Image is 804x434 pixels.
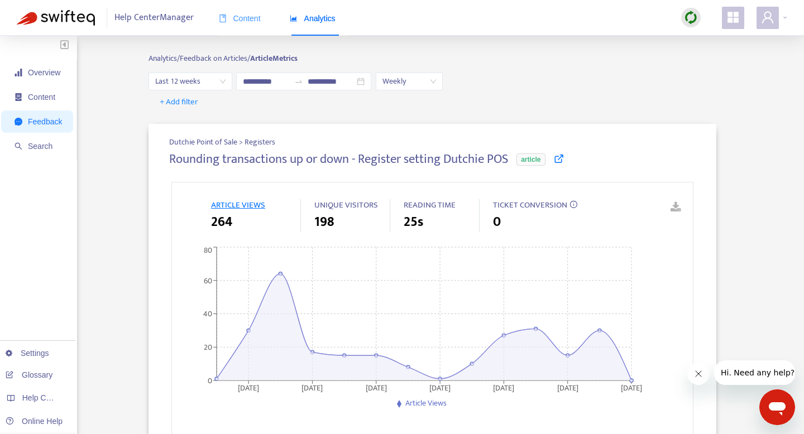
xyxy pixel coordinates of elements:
tspan: [DATE] [557,382,578,394]
span: book [219,15,227,22]
span: Search [28,142,52,151]
span: 0 [493,212,501,232]
span: Analytics/ Feedback on Articles/ [149,52,250,65]
span: Article Views [405,397,447,409]
tspan: [DATE] [366,382,387,394]
span: user [761,11,774,24]
span: signal [15,69,22,76]
tspan: [DATE] [493,382,514,394]
img: Swifteq [17,10,95,26]
span: Help Centers [22,393,68,402]
img: sync.dc5367851b00ba804db3.png [684,11,698,25]
span: + Add filter [160,95,198,109]
span: TICKET CONVERSION [493,198,567,212]
a: Online Help [6,417,63,426]
button: + Add filter [151,93,207,111]
span: 198 [314,212,334,232]
tspan: [DATE] [429,382,451,394]
tspan: [DATE] [238,382,259,394]
tspan: 20 [204,341,212,354]
span: appstore [726,11,740,24]
iframe: Close message [687,363,710,385]
span: message [15,118,22,126]
span: 264 [211,212,232,232]
span: Last 12 weeks [155,73,226,90]
span: Analytics [290,14,336,23]
span: Help Center Manager [114,7,194,28]
tspan: [DATE] [621,382,642,394]
span: > [239,136,245,148]
span: to [294,77,303,86]
h4: Rounding transactions up or down - Register setting Dutchie POS [169,152,508,167]
strong: Article Metrics [250,52,298,65]
tspan: 40 [203,308,212,321]
span: search [15,142,22,150]
span: Feedback [28,117,62,126]
span: swap-right [294,77,303,86]
span: Overview [28,68,60,77]
tspan: [DATE] [301,382,323,394]
span: article [516,153,545,166]
span: ARTICLE VIEWS [211,198,265,212]
a: Settings [6,349,49,358]
span: Content [28,93,55,102]
tspan: 80 [204,244,212,257]
span: Content [219,14,261,23]
span: Weekly [382,73,436,90]
a: Glossary [6,370,52,379]
tspan: 0 [208,374,212,387]
iframe: Button to launch messaging window [759,389,795,425]
span: container [15,93,22,101]
span: READING TIME [404,198,456,212]
span: Dutchie Point of Sale [169,136,239,148]
tspan: 60 [204,274,212,287]
iframe: Message from company [714,360,795,385]
span: 25s [404,212,423,232]
span: UNIQUE VISITORS [314,198,378,212]
span: Registers [245,136,275,148]
span: area-chart [290,15,298,22]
